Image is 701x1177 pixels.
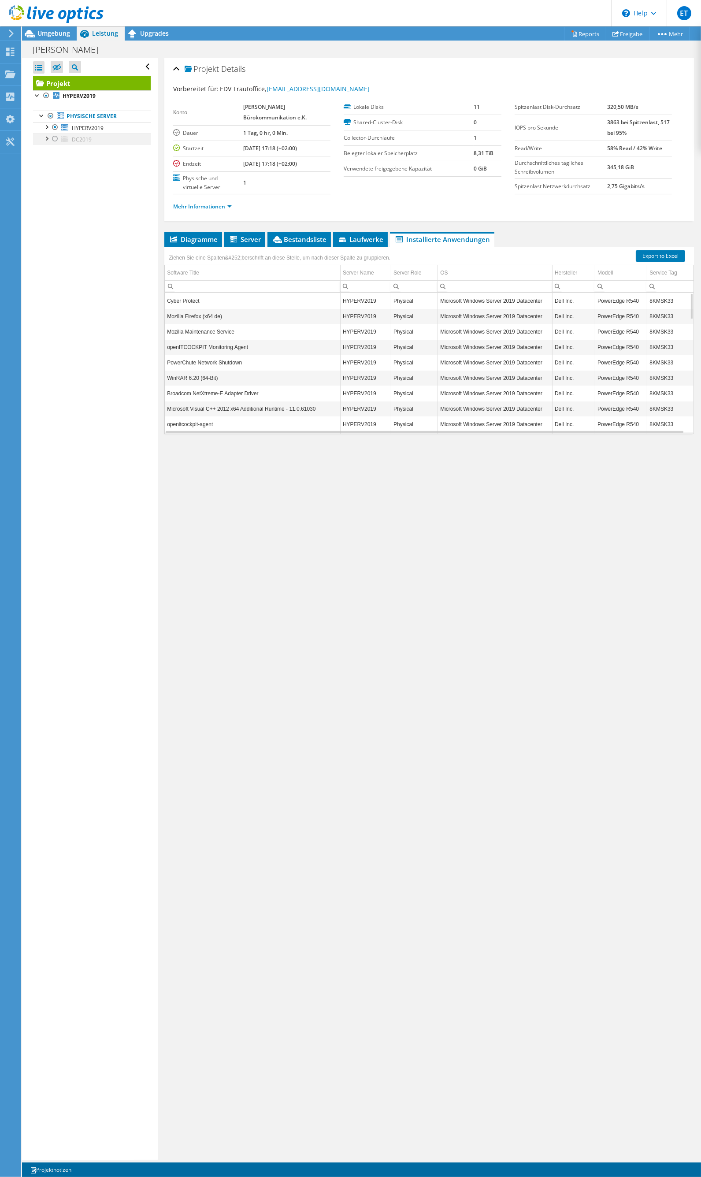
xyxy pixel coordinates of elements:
td: Column Server Role, Value Physical [391,370,438,386]
td: Column Hersteller, Value Dell Inc. [553,416,595,432]
b: 0 GiB [474,165,487,172]
div: OS [440,267,448,278]
b: 58% Read / 42% Write [607,145,662,152]
td: Software Title Column [165,265,340,281]
td: Column Modell, Value PowerEdge R540 [595,370,647,386]
b: 0 [474,119,477,126]
td: Column Hersteller, Value Dell Inc. [553,339,595,355]
label: Shared-Cluster-Disk [344,118,473,127]
td: Column Software Title, Value Mozilla Maintenance Service [165,324,340,339]
td: Column Hersteller, Value Dell Inc. [553,401,595,416]
label: Konto [173,108,243,117]
td: Column OS, Value Microsoft Windows Server 2019 Datacenter [438,293,553,308]
td: Column Modell, Filter cell [595,280,647,292]
td: Column Service Tag, Value 8KMSK33 [647,308,694,324]
td: OS Column [438,265,553,281]
td: Column Modell, Value PowerEdge R540 [595,324,647,339]
b: HYPERV2019 [63,92,96,100]
td: Column Server Name, Value HYPERV2019 [340,416,391,432]
span: Laufwerke [338,235,383,244]
div: Hersteller [555,267,577,278]
td: Column Software Title, Value PowerChute Network Shutdown [165,355,340,370]
label: Dauer [173,129,243,137]
td: Column Hersteller, Value Dell Inc. [553,355,595,370]
label: Physische und virtuelle Server [173,174,243,192]
a: HYPERV2019 [33,90,151,102]
label: Read/Write [515,144,607,153]
td: Column Modell, Value PowerEdge R540 [595,355,647,370]
a: Physische Server [33,111,151,122]
b: 345,18 GiB [607,163,634,171]
td: Column Server Role, Value Physical [391,386,438,401]
b: [DATE] 17:18 (+02:00) [243,145,297,152]
div: Server Name [343,267,374,278]
td: Column Server Name, Value HYPERV2019 [340,308,391,324]
td: Column Modell, Value PowerEdge R540 [595,386,647,401]
a: Export to Excel [636,250,685,262]
span: Leistung [92,29,118,37]
td: Column OS, Value Microsoft Windows Server 2019 Datacenter [438,339,553,355]
td: Column Service Tag, Filter cell [647,280,694,292]
td: Column Hersteller, Value Dell Inc. [553,293,595,308]
td: Service Tag Column [647,265,694,281]
td: Column Software Title, Value Microsoft Visual C++ 2012 x64 Additional Runtime - 11.0.61030 [165,401,340,416]
a: Reports [564,27,606,41]
td: Column Hersteller, Value Dell Inc. [553,386,595,401]
label: Spitzenlast Disk-Durchsatz [515,103,607,111]
label: Durchschnittliches tägliches Schreibvolumen [515,159,607,176]
td: Column Service Tag, Value 8KMSK33 [647,401,694,416]
td: Column Server Name, Value HYPERV2019 [340,386,391,401]
label: Collector-Durchläufe [344,134,473,142]
label: Endzeit [173,160,243,168]
span: Installierte Anwendungen [394,235,490,244]
svg: \n [622,9,630,17]
td: Column Server Name, Value HYPERV2019 [340,293,391,308]
b: 11 [474,103,480,111]
td: Modell Column [595,265,647,281]
td: Column Modell, Value PowerEdge R540 [595,293,647,308]
td: Column Server Role, Value Physical [391,416,438,432]
td: Column OS, Value Microsoft Windows Server 2019 Datacenter [438,355,553,370]
td: Column Software Title, Filter cell [165,280,340,292]
b: 8,31 TiB [474,149,493,157]
span: Details [221,63,245,74]
td: Column Server Name, Value HYPERV2019 [340,370,391,386]
td: Column OS, Filter cell [438,280,553,292]
span: EDV Trautoffice, [220,85,370,93]
div: Server Role [393,267,421,278]
td: Column Service Tag, Value 8KMSK33 [647,324,694,339]
td: Column Service Tag, Value 8KMSK33 [647,355,694,370]
a: Freigabe [606,27,649,41]
td: Column Server Role, Value Physical [391,339,438,355]
label: Vorbereitet für: [173,85,219,93]
td: Server Role Column [391,265,438,281]
td: Column Hersteller, Value Dell Inc. [553,324,595,339]
span: Upgrades [140,29,169,37]
label: Spitzenlast Netzwerkdurchsatz [515,182,607,191]
b: 1 [243,179,246,186]
td: Column Modell, Value PowerEdge R540 [595,339,647,355]
td: Column OS, Value Microsoft Windows Server 2019 Datacenter [438,370,553,386]
td: Column OS, Value Microsoft Windows Server 2019 Datacenter [438,386,553,401]
td: Column Modell, Value PowerEdge R540 [595,401,647,416]
div: Data grid [164,247,694,434]
b: 3863 bei Spitzenlast, 517 bei 95% [607,119,670,137]
span: DC2019 [72,136,92,143]
td: Column Server Role, Value Physical [391,355,438,370]
h1: [PERSON_NAME] [29,45,112,55]
span: Umgebung [37,29,70,37]
span: Diagramme [169,235,218,244]
span: Bestandsliste [272,235,326,244]
label: Verwendete freigegebene Kapazität [344,164,473,173]
b: [DATE] 17:18 (+02:00) [243,160,297,167]
label: IOPS pro Sekunde [515,123,607,132]
td: Server Name Column [340,265,391,281]
a: [EMAIL_ADDRESS][DOMAIN_NAME] [267,85,370,93]
div: Ziehen Sie eine Spalten&#252;berschrift an diese Stelle, um nach dieser Spalte zu gruppieren. [167,252,393,264]
td: Column OS, Value Microsoft Windows Server 2019 Datacenter [438,324,553,339]
td: Column Software Title, Value openitcockpit-agent [165,416,340,432]
div: Service Tag [649,267,677,278]
td: Column Server Role, Value Physical [391,401,438,416]
td: Column Server Role, Filter cell [391,280,438,292]
b: 2,75 Gigabits/s [607,182,645,190]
